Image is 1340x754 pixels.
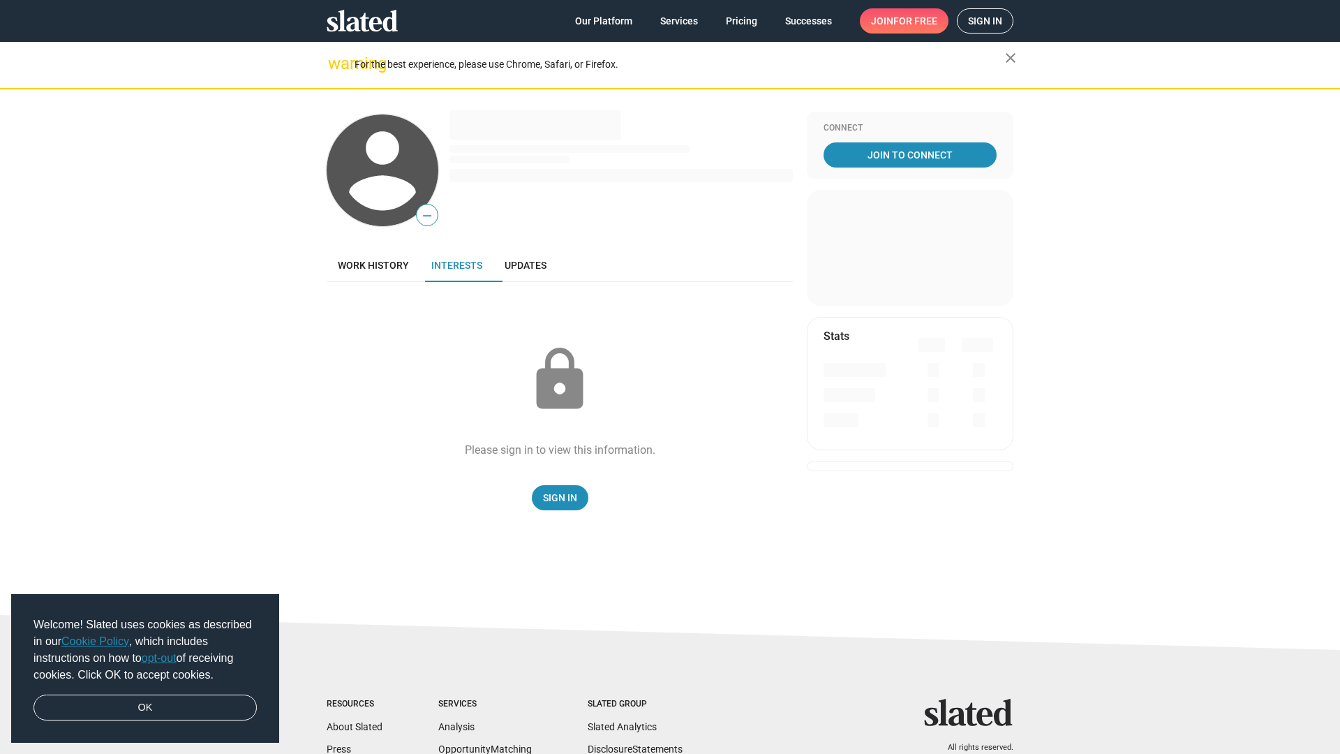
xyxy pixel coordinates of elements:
a: Our Platform [564,8,643,34]
span: Services [660,8,698,34]
div: cookieconsent [11,594,279,744]
span: Updates [505,260,546,271]
span: Work history [338,260,409,271]
div: Resources [327,699,382,710]
a: Sign In [532,485,588,510]
a: Pricing [715,8,768,34]
span: Interests [431,260,482,271]
a: Sign in [957,8,1013,34]
mat-icon: lock [525,345,595,415]
a: dismiss cookie message [33,695,257,721]
a: Analysis [438,721,475,732]
span: Sign in [968,9,1002,33]
span: Pricing [726,8,757,34]
a: Work history [327,249,420,282]
div: Connect [824,123,997,134]
div: Services [438,699,532,710]
span: — [417,207,438,225]
a: Interests [420,249,493,282]
span: Successes [785,8,832,34]
a: Updates [493,249,558,282]
a: Slated Analytics [588,721,657,732]
mat-card-title: Stats [824,329,849,343]
span: for free [893,8,937,34]
div: Slated Group [588,699,683,710]
span: Join To Connect [826,142,994,168]
mat-icon: close [1002,50,1019,66]
span: Join [871,8,937,34]
span: Welcome! Slated uses cookies as described in our , which includes instructions on how to of recei... [33,616,257,683]
mat-icon: warning [328,55,345,72]
a: opt-out [142,652,177,664]
a: Joinfor free [860,8,948,34]
span: Our Platform [575,8,632,34]
a: Cookie Policy [61,635,129,647]
a: Join To Connect [824,142,997,168]
div: Please sign in to view this information. [465,443,655,457]
a: Services [649,8,709,34]
a: Successes [774,8,843,34]
span: Sign In [543,485,577,510]
div: For the best experience, please use Chrome, Safari, or Firefox. [355,55,1005,74]
a: About Slated [327,721,382,732]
